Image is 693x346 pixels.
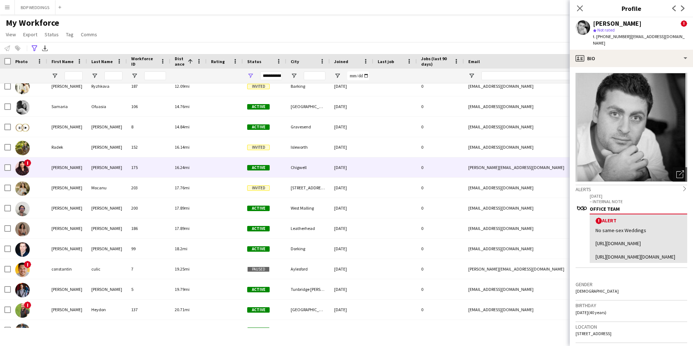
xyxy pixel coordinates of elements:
[247,59,261,64] span: Status
[481,71,605,80] input: Email Filter Input
[330,137,373,157] div: [DATE]
[175,226,190,231] span: 17.89mi
[87,279,127,299] div: [PERSON_NAME]
[247,145,270,150] span: Invited
[24,301,31,309] span: !
[175,124,190,129] span: 14.84mi
[286,239,330,259] div: Dorking
[175,56,185,67] span: Distance
[247,328,270,333] span: Active
[247,124,270,130] span: Active
[417,259,464,279] div: 0
[576,331,611,336] span: [STREET_ADDRESS]
[247,84,270,89] span: Invited
[87,178,127,198] div: Mocanu
[464,300,609,320] div: [EMAIL_ADDRESS][DOMAIN_NAME]
[47,259,87,279] div: constantin
[247,185,270,191] span: Invited
[576,302,687,309] h3: Birthday
[330,279,373,299] div: [DATE]
[41,44,49,53] app-action-btn: Export XLSX
[175,83,190,89] span: 12.09mi
[127,157,170,177] div: 175
[417,96,464,116] div: 0
[175,185,190,190] span: 17.76mi
[291,73,297,79] button: Open Filter Menu
[47,198,87,218] div: [PERSON_NAME]
[87,198,127,218] div: [PERSON_NAME]
[15,242,30,257] img: Stuart Kinghorn
[330,198,373,218] div: [DATE]
[127,137,170,157] div: 152
[464,259,609,279] div: [PERSON_NAME][EMAIL_ADDRESS][DOMAIN_NAME]
[211,59,225,64] span: Rating
[286,96,330,116] div: [GEOGRAPHIC_DATA]
[417,218,464,238] div: 0
[286,76,330,96] div: Barking
[597,27,615,33] span: Not rated
[330,239,373,259] div: [DATE]
[347,71,369,80] input: Joined Filter Input
[417,239,464,259] div: 0
[47,320,87,340] div: Arash
[175,307,190,312] span: 20.71mi
[417,279,464,299] div: 0
[286,300,330,320] div: [GEOGRAPHIC_DATA]
[15,324,30,338] img: Arash Soltani
[417,76,464,96] div: 0
[247,287,270,292] span: Active
[127,259,170,279] div: 7
[570,4,693,13] h3: Profile
[23,31,37,38] span: Export
[45,31,59,38] span: Status
[87,157,127,177] div: [PERSON_NAME]
[47,96,87,116] div: Samaria
[673,167,687,182] div: Open photos pop-in
[247,267,270,272] span: Paused
[15,181,30,196] img: Roxana Mocanu
[87,218,127,238] div: [PERSON_NAME]
[87,96,127,116] div: Ofuasia
[286,218,330,238] div: Leatherhead
[286,320,330,340] div: Harrow
[330,259,373,279] div: [DATE]
[63,30,76,39] a: Tag
[15,141,30,155] img: Radek Dranikowski
[20,30,40,39] a: Export
[175,165,190,170] span: 16.24mi
[47,157,87,177] div: [PERSON_NAME]
[468,73,475,79] button: Open Filter Menu
[286,137,330,157] div: Isleworth
[247,104,270,110] span: Active
[104,71,123,80] input: Last Name Filter Input
[175,266,190,272] span: 19.25mi
[87,259,127,279] div: culic
[127,239,170,259] div: 99
[417,137,464,157] div: 0
[175,246,187,251] span: 18.2mi
[47,239,87,259] div: [PERSON_NAME]
[286,198,330,218] div: West Malling
[681,20,687,27] span: !
[144,71,166,80] input: Workforce ID Filter Input
[464,279,609,299] div: [EMAIL_ADDRESS][DOMAIN_NAME]
[334,73,341,79] button: Open Filter Menu
[15,0,55,15] button: BDP WEDDINGS
[127,279,170,299] div: 5
[15,59,28,64] span: Photo
[24,261,31,268] span: !
[47,137,87,157] div: Radek
[417,178,464,198] div: 0
[65,71,83,80] input: First Name Filter Input
[30,44,39,53] app-action-btn: Advanced filters
[47,117,87,137] div: [PERSON_NAME]
[576,73,687,182] img: Crew avatar or photo
[87,239,127,259] div: [PERSON_NAME]
[417,198,464,218] div: 0
[81,31,97,38] span: Comms
[15,161,30,176] img: Susan Choi
[417,117,464,137] div: 0
[286,259,330,279] div: Aylesford
[51,73,58,79] button: Open Filter Menu
[87,137,127,157] div: [PERSON_NAME]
